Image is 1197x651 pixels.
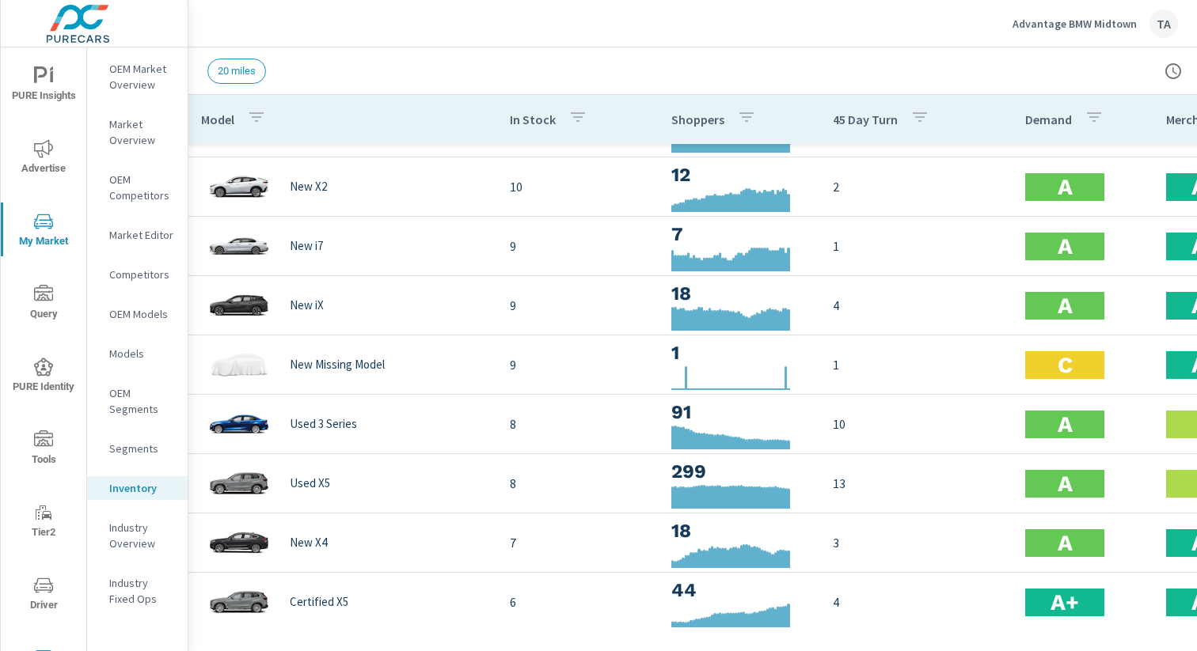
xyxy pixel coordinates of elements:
h3: 18 [671,280,807,307]
p: 8 [510,474,646,493]
p: 3 [833,533,1000,552]
p: Models [109,346,175,361]
p: 4 [833,592,1000,611]
div: Models [87,342,188,365]
p: OEM Competitors [109,172,175,203]
p: 9 [510,237,646,255]
p: 4 [833,296,1000,315]
div: Segments [87,437,188,460]
p: 7 [510,533,646,552]
div: Inventory [87,476,188,500]
h2: A [1058,173,1073,201]
span: My Market [6,212,82,251]
div: OEM Market Overview [87,57,188,97]
p: Advantage BMW Midtown [1013,17,1137,31]
p: Segments [109,441,175,456]
span: 20 miles [208,65,265,77]
p: Industry Overview [109,520,175,551]
p: 9 [510,296,646,315]
img: glamour [207,282,271,329]
img: glamour [207,519,271,566]
div: TA [1149,9,1178,38]
span: Driver [6,576,82,615]
p: Industry Fixed Ops [109,575,175,607]
p: 45 Day Turn [833,112,898,127]
p: 9 [510,355,646,374]
p: 1 [833,237,1000,255]
p: Competitors [109,267,175,282]
img: glamour [207,578,271,626]
h2: A [1058,411,1073,438]
h2: A [1058,292,1073,320]
p: Shoppers [671,112,724,127]
img: glamour [207,341,271,388]
div: Market Editor [87,223,188,247]
div: OEM Competitors [87,168,188,207]
p: Market Editor [109,227,175,243]
p: Used X5 [290,476,330,490]
img: glamour [207,222,271,270]
span: Tools [6,430,82,469]
div: Industry Fixed Ops [87,571,188,611]
h3: 91 [671,399,807,426]
h3: 44 [671,577,807,604]
img: glamour [207,400,271,448]
span: Query [6,285,82,324]
p: Used 3 Series [290,417,357,431]
p: Certified X5 [290,595,348,609]
p: New X2 [290,180,327,194]
p: OEM Market Overview [109,61,175,93]
p: New i7 [290,239,323,253]
p: 2 [833,177,1000,196]
p: Model [201,112,234,127]
p: OEM Segments [109,385,175,417]
p: 8 [510,414,646,433]
h2: A+ [1051,589,1079,616]
p: Inventory [109,480,175,496]
p: In Stock [510,112,556,127]
h2: A [1058,470,1073,498]
h3: 1 [671,339,807,366]
span: PURE Insights [6,66,82,105]
p: New X4 [290,536,327,550]
p: 6 [510,592,646,611]
h2: A [1058,233,1073,260]
h3: 7 [671,221,807,248]
p: Market Overview [109,116,175,148]
div: OEM Models [87,302,188,326]
h3: 18 [671,517,807,544]
h2: C [1058,351,1073,379]
p: New iX [290,298,324,312]
p: OEM Models [109,306,175,322]
span: PURE Identity [6,358,82,396]
div: Industry Overview [87,516,188,555]
span: Advertise [6,139,82,178]
div: Market Overview [87,112,188,152]
img: glamour [207,460,271,507]
p: 10 [510,177,646,196]
p: Demand [1025,112,1072,127]
p: 10 [833,414,1000,433]
p: 1 [833,355,1000,374]
img: glamour [207,163,271,210]
span: Tier2 [6,503,82,542]
div: OEM Segments [87,381,188,421]
p: New Missing Model [290,358,385,372]
p: 13 [833,474,1000,493]
h3: 12 [671,161,807,188]
h2: A [1058,529,1073,557]
div: Competitors [87,263,188,286]
h3: 299 [671,458,807,485]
